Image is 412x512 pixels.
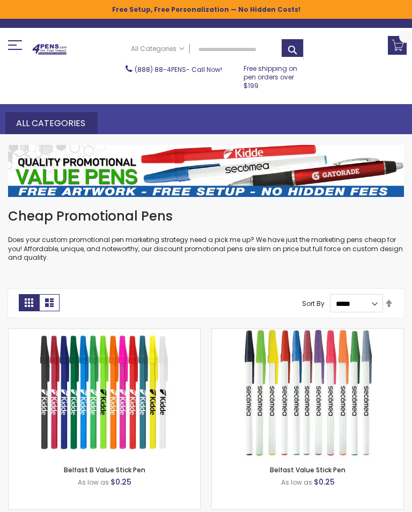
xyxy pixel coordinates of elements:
[270,465,345,474] a: Belfast Value Stick Pen
[244,328,372,338] a: Belfast Value Stick Pen
[8,145,404,197] img: Value Pens
[5,112,98,135] div: All Categories
[40,329,169,458] img: Belfast B Value Stick Pen
[78,478,109,487] span: As low as
[302,299,325,308] label: Sort By
[8,208,404,225] h1: Cheap Promotional Pens
[131,45,185,53] span: All Categories
[314,477,335,487] span: $0.25
[19,294,39,311] strong: Grid
[64,465,145,474] a: Belfast B Value Stick Pen
[244,60,304,91] div: Free shipping on pen orders over $199
[8,208,404,262] div: Does your custom promotional pen marketing strategy need a pick me up? We have just the marketing...
[111,477,131,487] span: $0.25
[135,65,186,74] a: (888) 88-4PENS
[244,329,372,458] img: Belfast Value Stick Pen
[32,44,67,55] img: 4Pens Custom Pens and Promotional Products
[281,478,312,487] span: As low as
[135,65,222,74] span: - Call Now!
[40,328,169,338] a: Belfast B Value Stick Pen
[126,39,190,59] a: All Categories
